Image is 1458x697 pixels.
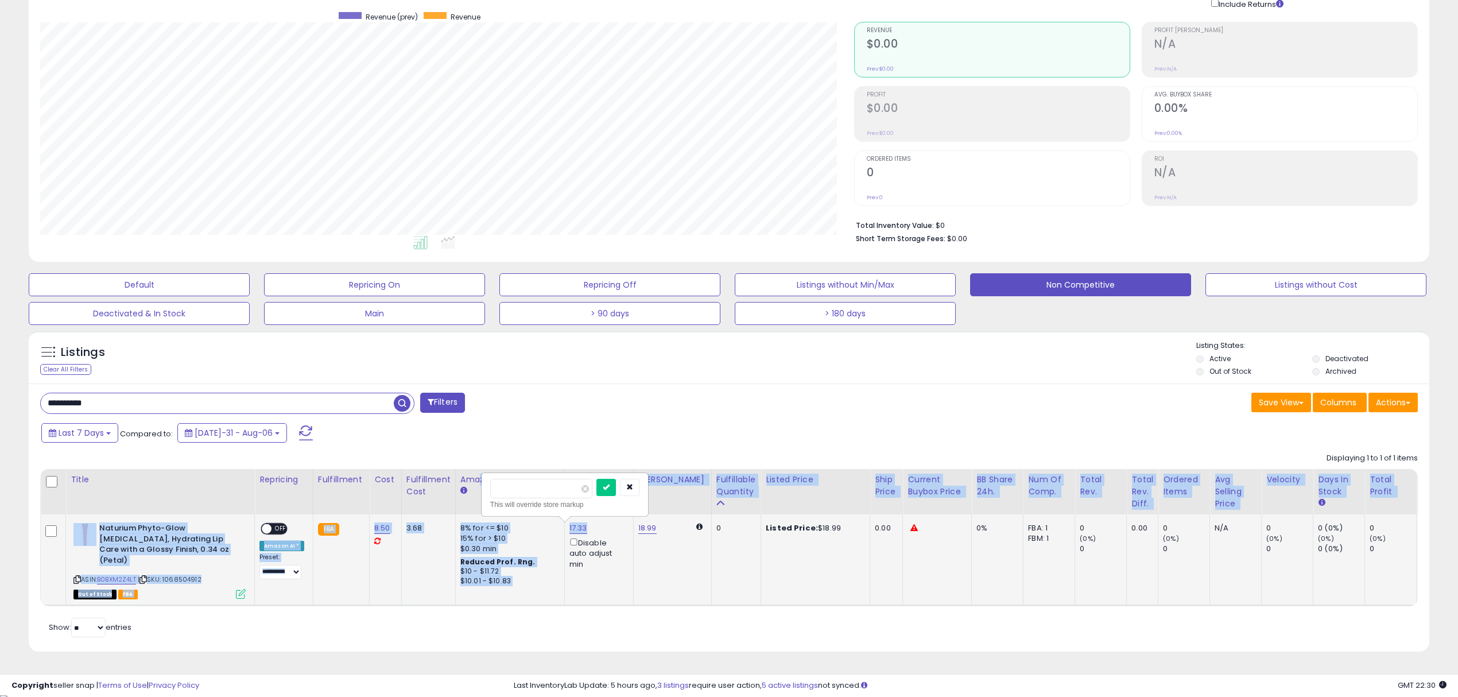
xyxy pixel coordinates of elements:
[318,523,339,536] small: FBA
[259,474,308,486] div: Repricing
[1398,680,1447,691] span: 2025-08-14 22:30 GMT
[867,65,894,72] small: Prev: $0.00
[1209,354,1231,363] label: Active
[1370,544,1416,554] div: 0
[1131,523,1149,533] div: 0.00
[460,474,560,486] div: Amazon Fees
[1251,393,1311,412] button: Save View
[1205,273,1426,296] button: Listings without Cost
[1318,474,1360,498] div: Days In Stock
[272,524,290,534] span: OFF
[908,474,967,498] div: Current Buybox Price
[29,302,250,325] button: Deactivated & In Stock
[638,522,657,534] a: 18.99
[1370,523,1416,533] div: 0
[1266,474,1308,486] div: Velocity
[1154,156,1417,162] span: ROI
[460,576,556,586] div: $10.01 - $10.83
[1163,544,1209,554] div: 0
[177,423,287,443] button: [DATE]-31 - Aug-06
[460,567,556,576] div: $10 - $11.72
[1266,534,1282,543] small: (0%)
[762,680,818,691] a: 5 active listings
[1215,523,1253,533] div: N/A
[499,302,720,325] button: > 90 days
[11,680,199,691] div: seller snap | |
[1154,28,1417,34] span: Profit [PERSON_NAME]
[1154,92,1417,98] span: Avg. Buybox Share
[1080,474,1122,498] div: Total Rev.
[569,522,587,534] a: 17.33
[490,499,639,510] div: This will override store markup
[499,273,720,296] button: Repricing Off
[149,680,199,691] a: Privacy Policy
[1154,194,1177,201] small: Prev: N/A
[259,553,304,579] div: Preset:
[856,220,934,230] b: Total Inventory Value:
[1080,523,1126,533] div: 0
[1266,523,1313,533] div: 0
[867,194,883,201] small: Prev: 0
[406,523,447,533] div: 3.68
[73,523,96,546] img: 31t0gag6RXL._SL40_.jpg
[460,486,467,496] small: Amazon Fees.
[374,522,390,534] a: 8.50
[1080,534,1096,543] small: (0%)
[1325,354,1368,363] label: Deactivated
[1131,474,1153,510] div: Total Rev. Diff.
[1318,498,1325,508] small: Days In Stock.
[451,12,480,22] span: Revenue
[976,523,1014,533] div: 0%
[1154,102,1417,117] h2: 0.00%
[29,273,250,296] button: Default
[41,423,118,443] button: Last 7 Days
[259,541,304,551] div: Amazon AI *
[1028,523,1066,533] div: FBA: 1
[1215,474,1257,510] div: Avg Selling Price
[99,523,239,568] b: Naturium Phyto-Glow [MEDICAL_DATA], Hydrating Lip Care with a Glossy Finish, 0.34 oz (Petal)
[1318,523,1364,533] div: 0 (0%)
[1320,397,1356,408] span: Columns
[1154,65,1177,72] small: Prev: N/A
[49,622,131,633] span: Show: entries
[875,474,898,498] div: Ship Price
[1080,544,1126,554] div: 0
[1368,393,1418,412] button: Actions
[61,344,105,361] h5: Listings
[867,166,1130,181] h2: 0
[716,474,756,498] div: Fulfillable Quantity
[875,523,894,533] div: 0.00
[1370,474,1412,498] div: Total Profit
[716,523,752,533] div: 0
[856,234,945,243] b: Short Term Storage Fees:
[195,427,273,439] span: [DATE]-31 - Aug-06
[867,92,1130,98] span: Profit
[11,680,53,691] strong: Copyright
[1154,130,1182,137] small: Prev: 0.00%
[766,522,818,533] b: Listed Price:
[374,474,397,486] div: Cost
[735,302,956,325] button: > 180 days
[1325,366,1356,376] label: Archived
[766,474,865,486] div: Listed Price
[867,37,1130,53] h2: $0.00
[1318,534,1334,543] small: (0%)
[1266,544,1313,554] div: 0
[264,302,485,325] button: Main
[1154,37,1417,53] h2: N/A
[867,28,1130,34] span: Revenue
[569,536,625,570] div: Disable auto adjust min
[1209,366,1251,376] label: Out of Stock
[766,523,861,533] div: $18.99
[406,474,451,498] div: Fulfillment Cost
[1028,533,1066,544] div: FBM: 1
[71,474,250,486] div: Title
[366,12,418,22] span: Revenue (prev)
[1196,340,1429,351] p: Listing States:
[138,575,201,584] span: | SKU: 1068504912
[59,427,104,439] span: Last 7 Days
[970,273,1191,296] button: Non Competitive
[420,393,465,413] button: Filters
[1163,474,1205,498] div: Ordered Items
[947,233,967,244] span: $0.00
